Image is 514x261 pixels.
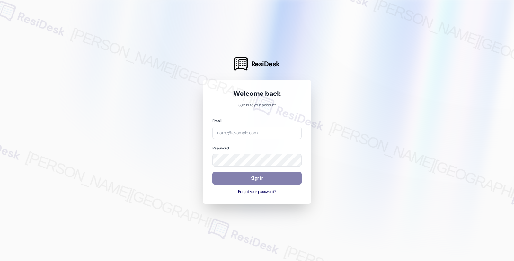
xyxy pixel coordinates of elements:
[212,146,229,151] label: Password
[212,127,302,139] input: name@example.com
[251,59,280,68] span: ResiDesk
[212,89,302,98] h1: Welcome back
[212,118,221,123] label: Email
[212,189,302,195] button: Forgot your password?
[234,57,248,71] img: ResiDesk Logo
[212,103,302,108] p: Sign in to your account
[212,172,302,184] button: Sign In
